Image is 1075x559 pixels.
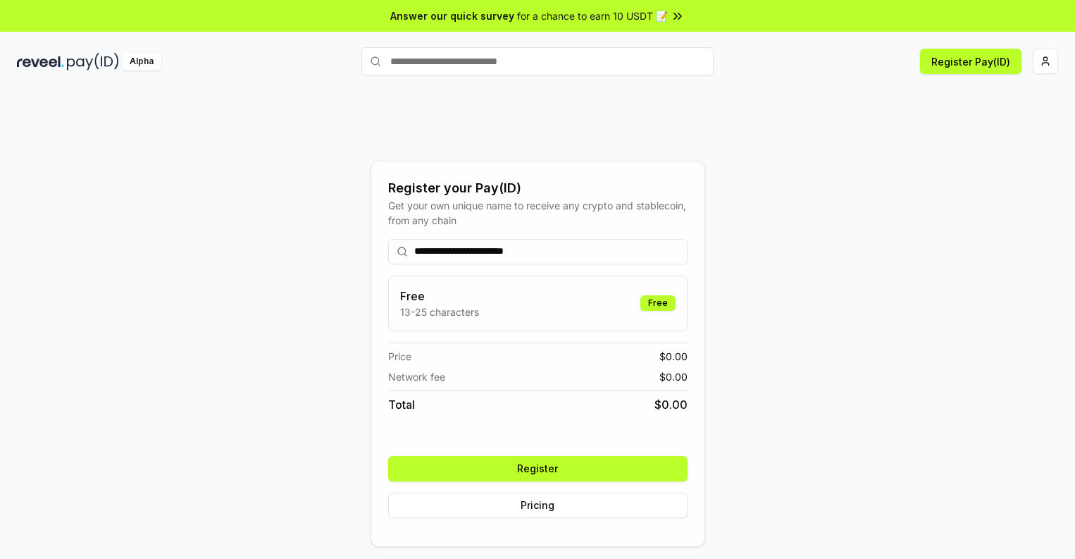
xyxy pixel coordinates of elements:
[920,49,1021,74] button: Register Pay(ID)
[659,369,688,384] span: $ 0.00
[640,295,676,311] div: Free
[517,8,668,23] span: for a chance to earn 10 USDT 📝
[654,396,688,413] span: $ 0.00
[659,349,688,364] span: $ 0.00
[388,369,445,384] span: Network fee
[400,305,479,319] p: 13-25 characters
[122,53,161,70] div: Alpha
[388,493,688,518] button: Pricing
[400,288,479,305] h3: Free
[388,396,415,413] span: Total
[390,8,514,23] span: Answer our quick survey
[388,349,411,364] span: Price
[388,198,688,228] div: Get your own unique name to receive any crypto and stablecoin, from any chain
[388,178,688,198] div: Register your Pay(ID)
[67,53,119,70] img: pay_id
[388,456,688,481] button: Register
[17,53,64,70] img: reveel_dark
